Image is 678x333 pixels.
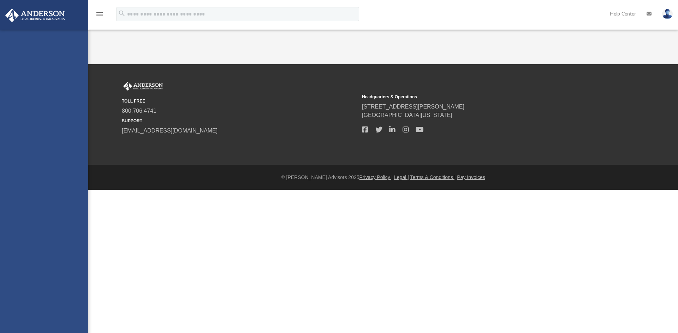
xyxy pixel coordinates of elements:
a: [GEOGRAPHIC_DATA][US_STATE] [362,112,452,118]
img: User Pic [662,9,673,19]
a: Privacy Policy | [359,174,393,180]
a: menu [95,13,104,18]
small: TOLL FREE [122,98,357,104]
a: [STREET_ADDRESS][PERSON_NAME] [362,104,464,110]
a: 800.706.4741 [122,108,156,114]
a: Pay Invoices [457,174,485,180]
a: Terms & Conditions | [410,174,456,180]
i: menu [95,10,104,18]
i: search [118,10,126,17]
div: © [PERSON_NAME] Advisors 2025 [88,174,678,181]
a: Legal | [394,174,409,180]
a: [EMAIL_ADDRESS][DOMAIN_NAME] [122,128,218,134]
img: Anderson Advisors Platinum Portal [3,8,67,22]
small: SUPPORT [122,118,357,124]
small: Headquarters & Operations [362,94,597,100]
img: Anderson Advisors Platinum Portal [122,82,164,91]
